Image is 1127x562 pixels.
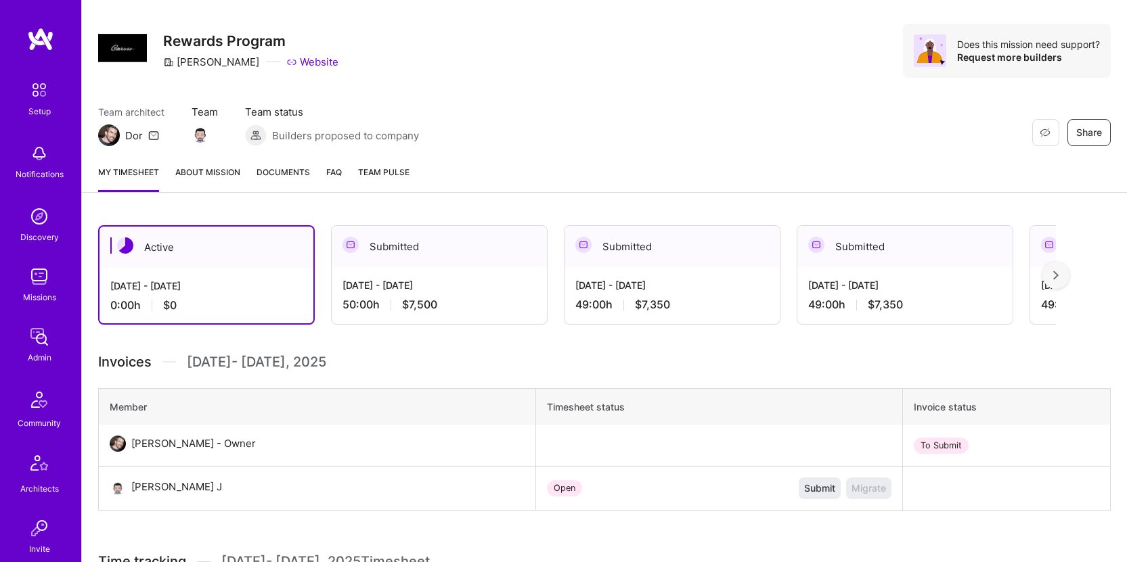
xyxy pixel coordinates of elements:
[914,34,946,67] img: Avatar
[358,167,410,177] span: Team Pulse
[163,55,259,69] div: [PERSON_NAME]
[272,128,419,143] span: Builders proposed to company
[26,323,53,350] img: admin teamwork
[98,124,120,146] img: Team Architect
[23,290,56,304] div: Missions
[565,226,780,267] div: Submitted
[110,436,126,452] img: User Avatar
[26,515,53,542] img: Invite
[27,27,54,51] img: logo
[868,298,903,312] span: $7,350
[402,298,437,312] span: $7,500
[26,203,53,230] img: discovery
[26,263,53,290] img: teamwork
[257,165,310,192] a: Documents
[16,167,64,181] div: Notifications
[192,122,209,145] a: Team Member Avatar
[575,278,769,292] div: [DATE] - [DATE]
[902,389,1110,425] th: Invoice status
[163,298,177,312] span: $0
[342,278,536,292] div: [DATE] - [DATE]
[914,438,969,454] div: To Submit
[131,479,222,495] div: [PERSON_NAME] J
[28,350,51,365] div: Admin
[957,38,1100,51] div: Does this mission need support?
[26,140,53,167] img: bell
[326,165,342,192] a: FAQ
[125,128,143,143] div: Dor
[245,124,267,146] img: Builders proposed to company
[808,298,1002,312] div: 49:00 h
[148,130,159,141] i: icon Mail
[286,55,338,69] a: Website
[98,352,152,372] span: Invoices
[1041,237,1057,253] img: Submitted
[20,230,59,244] div: Discovery
[257,165,310,179] span: Documents
[175,165,240,192] a: About Mission
[547,480,582,496] div: Open
[162,352,176,372] img: Divider
[163,57,174,68] i: icon CompanyGray
[98,105,164,119] span: Team architect
[25,76,53,104] img: setup
[98,34,147,62] img: Company Logo
[110,298,303,312] div: 0:00 h
[808,278,1002,292] div: [DATE] - [DATE]
[192,105,218,119] span: Team
[100,227,313,268] div: Active
[245,105,419,119] span: Team status
[23,449,56,482] img: Architects
[342,237,359,253] img: Submitted
[1040,127,1051,138] i: icon EyeClosed
[190,123,211,143] img: Team Member Avatar
[575,237,592,253] img: Submitted
[342,298,536,312] div: 50:00 h
[536,389,902,425] th: Timesheet status
[98,165,159,192] a: My timesheet
[20,482,59,496] div: Architects
[131,436,256,452] div: [PERSON_NAME] - Owner
[163,32,338,49] h3: Rewards Program
[797,226,1013,267] div: Submitted
[332,226,547,267] div: Submitted
[29,542,50,556] div: Invite
[99,389,536,425] th: Member
[117,237,133,254] img: Active
[575,298,769,312] div: 49:00 h
[957,51,1100,64] div: Request more builders
[635,298,670,312] span: $7,350
[23,383,56,416] img: Community
[110,279,303,293] div: [DATE] - [DATE]
[1076,126,1102,139] span: Share
[1053,271,1059,280] img: right
[18,416,61,430] div: Community
[1067,119,1111,146] button: Share
[804,482,835,495] span: Submit
[808,237,824,253] img: Submitted
[799,477,841,499] button: Submit
[358,165,410,192] a: Team Pulse
[110,479,126,495] img: User Avatar
[187,352,326,372] span: [DATE] - [DATE] , 2025
[28,104,51,118] div: Setup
